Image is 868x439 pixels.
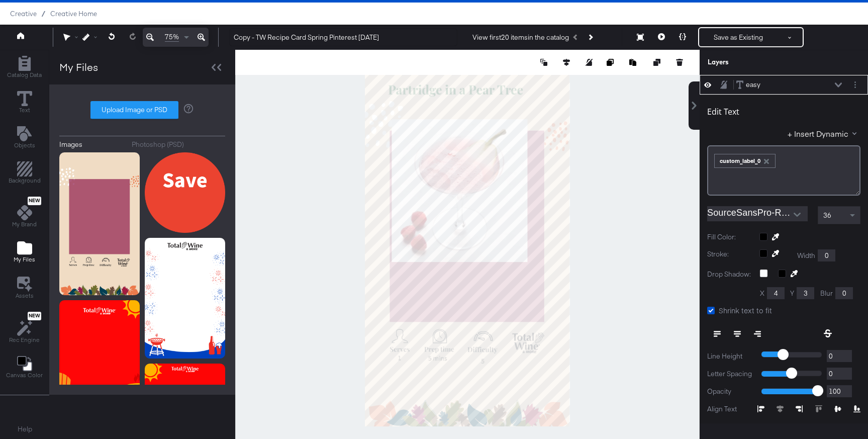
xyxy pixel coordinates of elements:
button: Add Rectangle [3,159,47,188]
span: Objects [14,141,35,149]
a: Help [18,424,32,434]
a: Creative Home [50,10,97,18]
div: custom_label_0 [715,154,775,167]
span: Canvas Color [6,371,43,379]
span: My Brand [12,220,37,228]
button: Help [11,420,39,438]
button: Copy image [607,57,617,67]
label: Blur [820,289,833,298]
svg: Copy image [607,59,614,66]
button: NewMy Brand [6,195,43,232]
button: Photoshop (PSD) [132,140,226,149]
button: Add Rectangle [1,53,48,82]
span: Rec Engine [9,336,40,344]
button: Paste image [629,57,639,67]
button: Images [59,140,124,149]
label: Drop Shadow: [707,270,752,279]
label: Letter Spacing [707,369,754,379]
span: Assets [16,292,34,300]
label: X [760,289,764,298]
button: easy [736,79,761,90]
span: New [28,313,41,319]
span: 36 [823,211,831,220]
label: Fill Color: [707,232,752,242]
span: / [37,10,50,18]
span: Creative [10,10,37,18]
label: Align Text [707,404,757,414]
div: View first 20 items in the catalog [472,33,569,42]
span: My Files [14,255,35,264]
button: Layer Options [850,79,860,90]
div: My Files [59,60,98,74]
span: Background [9,177,41,185]
button: Next Product [583,28,597,46]
button: Save as Existing [699,28,778,46]
svg: Paste image [629,59,636,66]
label: Stroke: [707,249,752,261]
button: Add Files [8,238,41,267]
span: Catalog Data [7,71,42,79]
label: Y [790,289,794,298]
div: Photoshop (PSD) [132,140,184,149]
div: Layers [708,57,810,67]
button: Text [11,89,38,117]
div: easy [746,80,760,90]
button: Add Text [8,124,41,152]
div: Edit Text [707,107,739,117]
span: Shrink text to fit [719,305,772,315]
span: New [28,198,41,204]
span: 75% [165,32,179,42]
button: + Insert Dynamic [788,128,860,139]
label: Opacity [707,387,754,396]
label: Line Height [707,352,754,361]
div: Images [59,140,82,149]
button: NewRec Engine [3,309,46,347]
span: Text [19,106,30,114]
button: Open [790,207,805,222]
button: Assets [10,274,40,303]
label: Width [797,251,815,260]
